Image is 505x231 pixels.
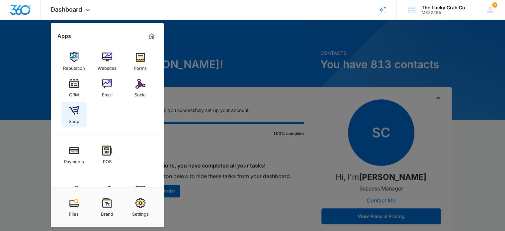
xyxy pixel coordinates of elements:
div: Shop [69,115,79,124]
a: Intelligence [128,182,153,208]
div: account id [422,10,465,15]
div: notifications count [492,2,497,8]
a: CRM [61,75,87,101]
div: CRM [69,89,79,97]
a: Brand [95,195,120,220]
div: Forms [134,62,147,71]
a: Email [95,75,120,101]
h2: Apps [57,33,71,39]
div: account name [422,5,465,10]
div: Settings [132,208,149,217]
div: Payments [64,156,84,164]
a: POS [95,142,120,168]
a: Websites [95,49,120,74]
div: Email [102,89,113,97]
a: Social [128,75,153,101]
a: Files [61,195,87,220]
span: Dashboard [51,6,82,13]
a: Marketing 360® Dashboard [146,31,157,42]
a: Ads [95,182,120,208]
a: Content [61,182,87,208]
div: Files [69,208,79,217]
a: Payments [61,142,87,168]
div: POS [103,156,112,164]
div: Social [134,89,146,97]
a: Forms [128,49,153,74]
span: 2 [492,2,497,8]
a: Shop [61,102,87,127]
div: Brand [101,208,113,217]
div: Reputation [63,62,85,71]
a: Reputation [61,49,87,74]
div: Websites [98,62,117,71]
a: Settings [128,195,153,220]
